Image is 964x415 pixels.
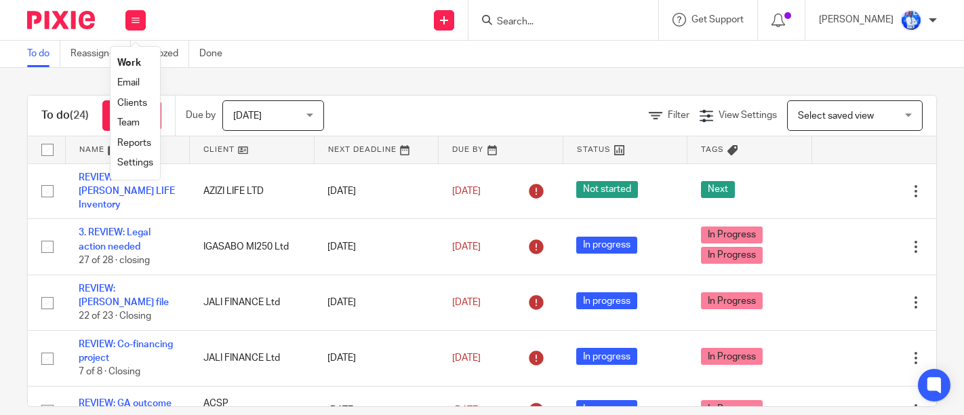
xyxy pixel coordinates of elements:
span: In progress [576,348,637,365]
p: Due by [186,108,216,122]
span: 27 of 28 · closing [79,256,150,265]
span: [DATE] [452,406,481,415]
span: View Settings [719,111,777,120]
a: 3. REVIEW: Legal action needed [79,228,150,251]
td: [DATE] [314,219,439,275]
a: + Add task [102,100,161,131]
td: JALI FINANCE Ltd [190,330,315,386]
span: Next [701,181,735,198]
span: In Progress [701,247,763,264]
span: (24) [70,110,89,121]
a: Clients [117,98,147,108]
a: REVIEW: Co-financing project [79,340,173,363]
a: Snoozed [141,41,189,67]
span: Select saved view [798,111,874,121]
img: WhatsApp%20Image%202022-01-17%20at%2010.26.43%20PM.jpeg [900,9,922,31]
td: JALI FINANCE Ltd [190,275,315,330]
td: [DATE] [314,330,439,386]
span: Not started [576,181,638,198]
span: [DATE] [452,298,481,307]
span: 22 of 23 · Closing [79,312,151,321]
span: Get Support [691,15,744,24]
a: Email [117,78,140,87]
td: [DATE] [314,275,439,330]
td: IGASABO MI250 Ltd [190,219,315,275]
a: Reassigned [71,41,131,67]
a: Settings [117,158,153,167]
span: [DATE] [233,111,262,121]
a: REVIEW: GA outcome [79,399,172,408]
span: [DATE] [452,186,481,196]
span: In Progress [701,348,763,365]
span: [DATE] [452,353,481,363]
td: AZIZI LIFE LTD [190,163,315,219]
span: In Progress [701,292,763,309]
img: Pixie [27,11,95,29]
p: [PERSON_NAME] [819,13,893,26]
a: Reports [117,138,151,148]
span: In progress [576,292,637,309]
a: To do [27,41,60,67]
td: [DATE] [314,163,439,219]
span: Tags [701,146,724,153]
span: Filter [668,111,689,120]
span: In progress [576,237,637,254]
a: Work [117,58,141,68]
a: Team [117,118,140,127]
h1: To do [41,108,89,123]
a: REVIEW: [PERSON_NAME] LIFE Inventory [79,173,175,210]
span: 7 of 8 · Closing [79,368,140,377]
a: Done [199,41,233,67]
span: [DATE] [452,242,481,252]
a: REVIEW: [PERSON_NAME] file [79,284,169,307]
input: Search [496,16,618,28]
span: In Progress [701,226,763,243]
